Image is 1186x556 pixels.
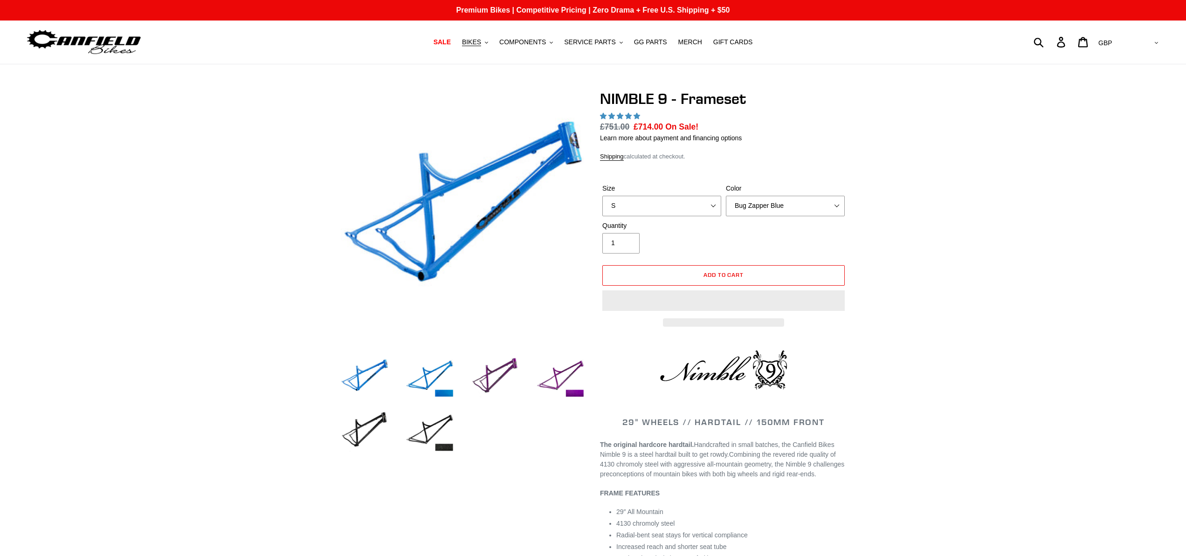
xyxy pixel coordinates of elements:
[600,152,847,161] div: calculated at checkout.
[709,36,758,48] a: GIFT CARDS
[434,38,451,46] span: SALE
[726,184,845,193] label: Color
[629,36,672,48] a: GG PARTS
[600,441,834,458] span: Handcrafted in small batches, the Canfield Bikes Nimble 9 is a steel hardtail built to get rowdy.
[404,352,455,403] img: Load image into Gallery viewer, NIMBLE 9 - Frameset
[495,36,558,48] button: COMPONENTS
[535,352,586,403] img: Load image into Gallery viewer, NIMBLE 9 - Frameset
[339,406,390,457] img: Load image into Gallery viewer, NIMBLE 9 - Frameset
[678,38,702,46] span: MERCH
[341,92,584,335] img: NIMBLE 9 - Frameset
[559,36,627,48] button: SERVICE PARTS
[622,417,825,427] span: 29" WHEELS // HARDTAIL // 150MM FRONT
[600,451,844,478] span: Combining the revered ride quality of 4130 chromoly steel with aggressive all-mountain geometry, ...
[634,122,663,131] span: £714.00
[429,36,455,48] a: SALE
[404,406,455,457] img: Load image into Gallery viewer, NIMBLE 9 - Frameset
[600,489,660,497] b: FRAME FEATURES
[602,265,845,286] button: Add to cart
[600,441,694,448] strong: The original hardcore hardtail.
[600,153,624,161] a: Shipping
[469,352,521,403] img: Load image into Gallery viewer, NIMBLE 9 - Frameset
[634,38,667,46] span: GG PARTS
[457,36,493,48] button: BIKES
[616,543,727,550] span: Increased reach and shorter seat tube
[564,38,615,46] span: SERVICE PARTS
[713,38,753,46] span: GIFT CARDS
[665,121,698,133] span: On Sale!
[602,221,721,231] label: Quantity
[462,38,481,46] span: BIKES
[26,27,142,57] img: Canfield Bikes
[499,38,546,46] span: COMPONENTS
[600,134,742,142] a: Learn more about payment and financing options
[616,508,663,515] span: 29″ All Mountain
[600,122,629,131] s: £751.00
[616,531,748,539] span: Radial-bent seat stays for vertical compliance
[600,112,642,120] span: 4.89 stars
[703,271,744,278] span: Add to cart
[339,352,390,403] img: Load image into Gallery viewer, NIMBLE 9 - Frameset
[600,90,847,108] h1: NIMBLE 9 - Frameset
[602,184,721,193] label: Size
[1039,32,1062,52] input: Search
[674,36,707,48] a: MERCH
[616,520,675,527] span: 4130 chromoly steel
